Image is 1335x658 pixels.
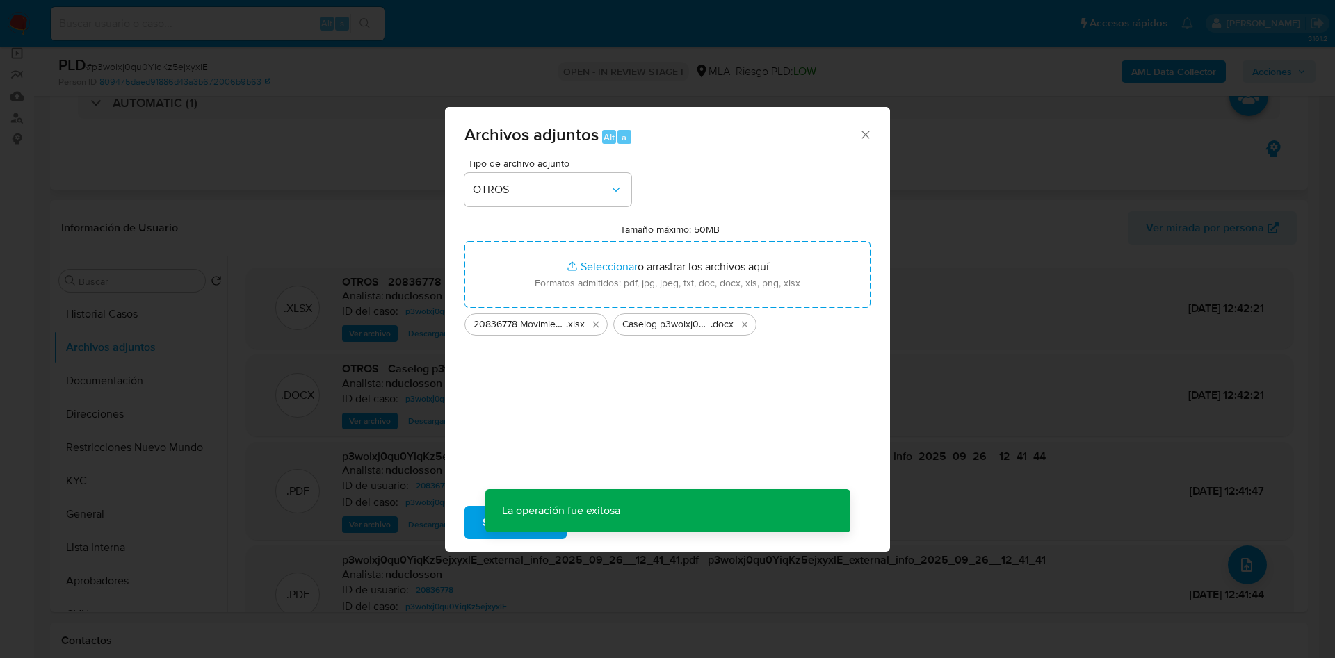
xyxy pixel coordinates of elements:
[588,316,604,333] button: Eliminar 20836778 Movimientos.xlsx
[604,131,615,144] span: Alt
[464,506,567,539] button: Subir archivo
[622,318,711,331] span: Caselog p3wolxj0qu0YiqKz5ejxyxlE
[474,318,566,331] span: 20836778 Movimientos
[483,507,549,538] span: Subir archivo
[485,489,637,532] p: La operación fue exitosa
[711,318,734,331] span: .docx
[566,318,585,331] span: .xlsx
[464,122,599,147] span: Archivos adjuntos
[736,316,753,333] button: Eliminar Caselog p3wolxj0qu0YiqKz5ejxyxlE.docx
[620,223,720,236] label: Tamaño máximo: 50MB
[622,131,626,144] span: a
[473,183,609,197] span: OTROS
[859,128,871,140] button: Cerrar
[468,158,635,168] span: Tipo de archivo adjunto
[464,173,631,206] button: OTROS
[464,308,871,336] ul: Archivos seleccionados
[590,507,636,538] span: Cancelar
